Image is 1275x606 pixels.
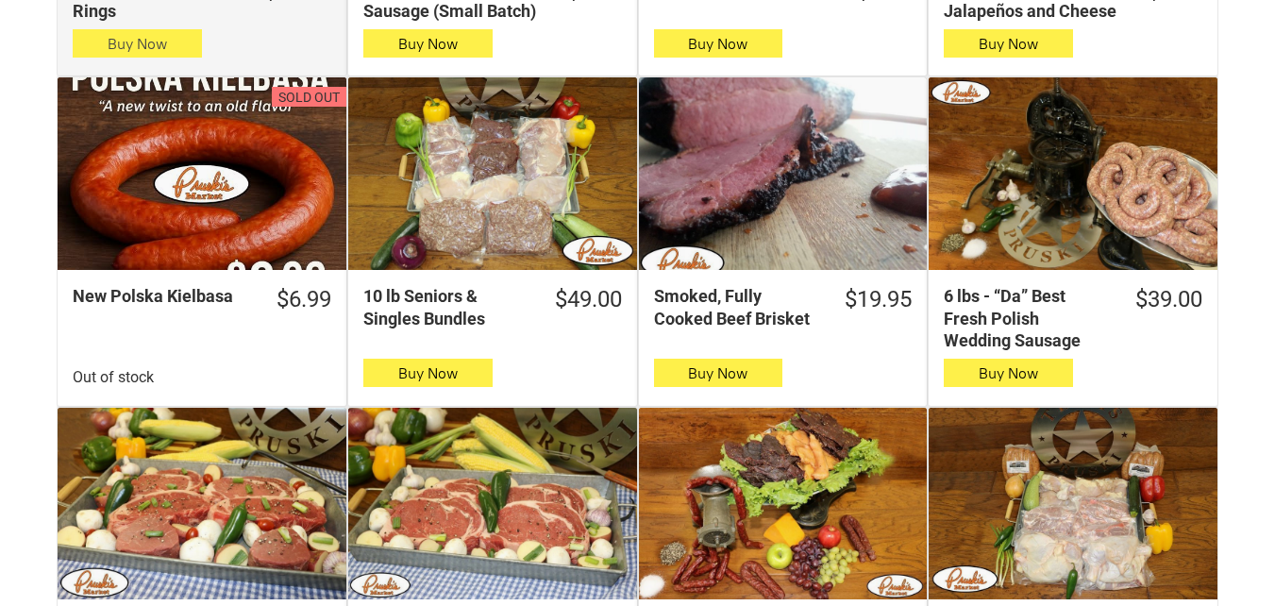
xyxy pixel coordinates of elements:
a: 6 lbs - “Da” Best Fresh Polish Wedding Sausage [929,77,1217,270]
a: $6.99New Polska Kielbasa [58,285,346,314]
div: New Polska Kielbasa [73,285,250,307]
span: Buy Now [979,35,1038,53]
button: Buy Now [654,29,783,58]
div: $19.95 [845,285,912,314]
a: $39.006 lbs - “Da” Best Fresh Polish Wedding Sausage [929,285,1217,351]
div: $49.00 [555,285,622,314]
div: $6.99 [277,285,331,314]
button: Buy Now [944,29,1073,58]
div: 10 lb Seniors & Singles Bundles [363,285,528,329]
div: $39.00 [1135,285,1202,314]
div: 6 lbs - “Da” Best Fresh Polish Wedding Sausage [944,285,1109,351]
a: $19.95Smoked, Fully Cooked Beef Brisket [639,285,928,329]
button: Buy Now [363,359,493,387]
a: $49.0010 lb Seniors & Singles Bundles [348,285,637,329]
a: The Ultimate Texas Steak Box [58,408,346,600]
a: Sold outNew Polska Kielbasa [58,77,346,270]
a: 6 – 12 oz Choice Angus Beef Ribeyes [348,408,637,600]
div: Sold out [278,89,340,108]
span: Buy Now [688,35,747,53]
span: Buy Now [108,35,167,53]
button: Buy Now [654,359,783,387]
button: Buy Now [944,359,1073,387]
a: 10 lb Seniors &amp; Singles Bundles [348,77,637,270]
span: Buy Now [398,364,458,382]
span: Buy Now [979,364,1038,382]
span: Buy Now [688,364,747,382]
a: Dried Box [639,408,928,600]
span: Out of stock [73,368,154,386]
span: Buy Now [398,35,458,53]
a: Smoked, Fully Cooked Beef Brisket [639,77,928,270]
button: Buy Now [363,29,493,58]
a: 20 lbs Bar B Que Bundle [929,408,1217,600]
button: Buy Now [73,29,202,58]
div: Smoked, Fully Cooked Beef Brisket [654,285,819,329]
